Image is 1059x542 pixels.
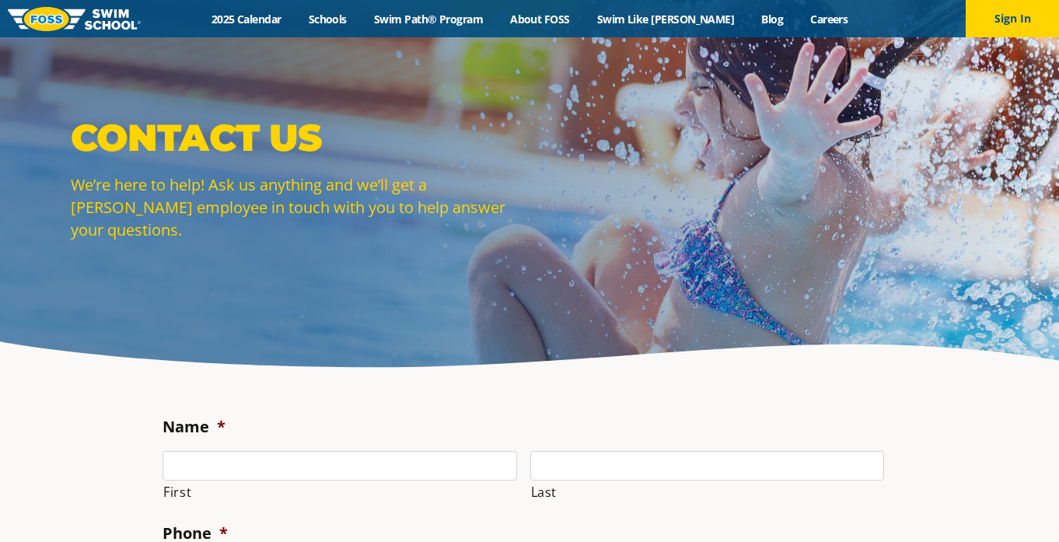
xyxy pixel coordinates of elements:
a: Careers [797,12,862,26]
input: Last name [530,451,885,481]
input: First name [163,451,517,481]
a: About FOSS [497,12,584,26]
p: We’re here to help! Ask us anything and we’ll get a [PERSON_NAME] employee in touch with you to h... [71,173,522,241]
a: Schools [295,12,360,26]
a: 2025 Calendar [197,12,295,26]
img: FOSS Swim School Logo [8,7,141,31]
label: First [163,481,517,503]
label: Name [163,417,225,437]
a: Swim Like [PERSON_NAME] [583,12,748,26]
label: Last [531,481,885,503]
a: Blog [748,12,797,26]
p: Contact Us [71,114,522,161]
a: Swim Path® Program [360,12,496,26]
